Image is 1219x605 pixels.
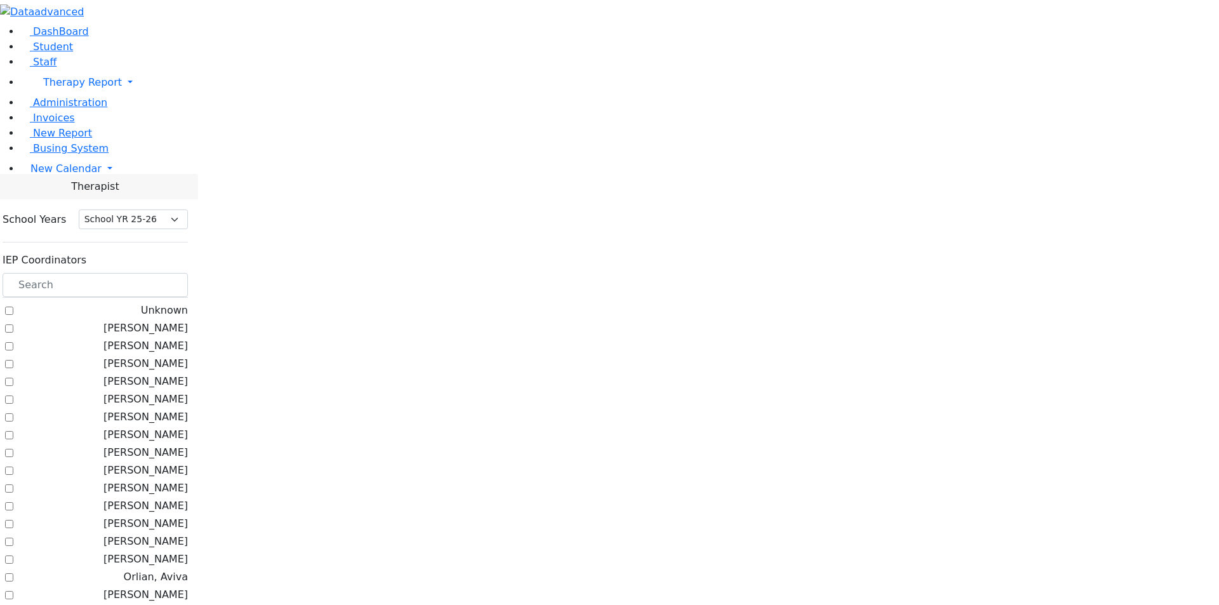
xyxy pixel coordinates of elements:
[103,463,188,478] label: [PERSON_NAME]
[3,273,188,297] input: Search
[20,56,57,68] a: Staff
[103,392,188,407] label: [PERSON_NAME]
[33,25,89,37] span: DashBoard
[3,212,66,227] label: School Years
[20,41,73,53] a: Student
[20,142,109,154] a: Busing System
[20,70,1219,95] a: Therapy Report
[103,356,188,371] label: [PERSON_NAME]
[141,303,188,318] label: Unknown
[33,56,57,68] span: Staff
[30,163,102,175] span: New Calendar
[33,96,107,109] span: Administration
[124,569,188,585] label: Orlian, Aviva
[3,253,86,268] label: IEP Coordinators
[20,127,92,139] a: New Report
[103,338,188,354] label: [PERSON_NAME]
[20,156,1219,182] a: New Calendar
[103,534,188,549] label: [PERSON_NAME]
[103,481,188,496] label: [PERSON_NAME]
[103,321,188,336] label: [PERSON_NAME]
[20,112,75,124] a: Invoices
[71,179,119,194] span: Therapist
[103,587,188,602] label: [PERSON_NAME]
[103,445,188,460] label: [PERSON_NAME]
[33,41,73,53] span: Student
[20,96,107,109] a: Administration
[43,76,122,88] span: Therapy Report
[33,142,109,154] span: Busing System
[33,127,92,139] span: New Report
[103,374,188,389] label: [PERSON_NAME]
[103,427,188,442] label: [PERSON_NAME]
[103,498,188,514] label: [PERSON_NAME]
[20,25,89,37] a: DashBoard
[33,112,75,124] span: Invoices
[103,516,188,531] label: [PERSON_NAME]
[103,409,188,425] label: [PERSON_NAME]
[103,552,188,567] label: [PERSON_NAME]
